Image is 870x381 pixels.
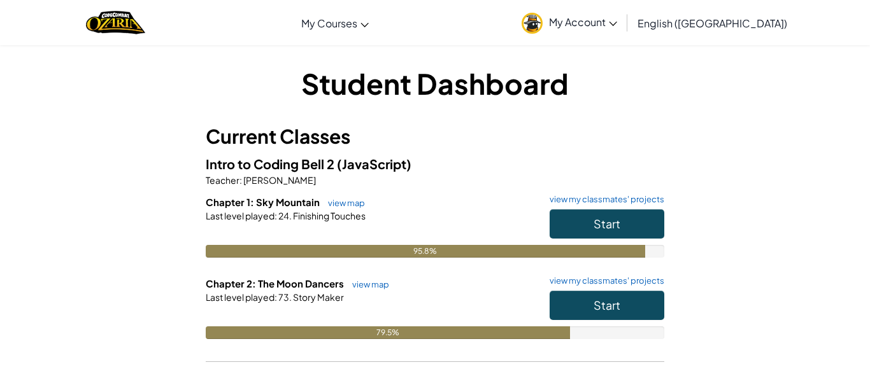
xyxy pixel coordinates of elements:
span: Chapter 2: The Moon Dancers [206,277,346,289]
a: Ozaria by CodeCombat logo [86,10,145,36]
a: view my classmates' projects [543,195,664,204]
a: My Courses [295,6,375,40]
a: English ([GEOGRAPHIC_DATA]) [631,6,794,40]
span: English ([GEOGRAPHIC_DATA]) [638,17,787,30]
a: view my classmates' projects [543,277,664,285]
span: Finishing Touches [292,210,366,221]
span: Last level played [206,291,275,303]
span: Start [594,298,620,312]
span: Intro to Coding Bell 2 [206,156,337,172]
span: 73. [277,291,292,303]
a: My Account [515,3,624,43]
img: Home [86,10,145,36]
span: 24. [277,210,292,221]
a: view map [346,279,389,289]
h1: Student Dashboard [206,64,664,103]
span: Chapter 1: Sky Mountain [206,196,322,208]
div: 79.5% [206,326,570,339]
h3: Current Classes [206,122,664,151]
span: : [275,210,277,221]
span: : [275,291,277,303]
span: (JavaScript) [337,156,411,172]
span: My Courses [301,17,357,30]
div: 95.8% [206,245,645,258]
span: Teacher [206,174,239,186]
span: : [239,174,242,186]
span: [PERSON_NAME] [242,174,316,186]
button: Start [550,291,664,320]
span: Story Maker [292,291,344,303]
span: Start [594,216,620,231]
span: Last level played [206,210,275,221]
img: avatar [522,13,543,34]
button: Start [550,209,664,239]
a: view map [322,198,365,208]
span: My Account [549,15,617,29]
